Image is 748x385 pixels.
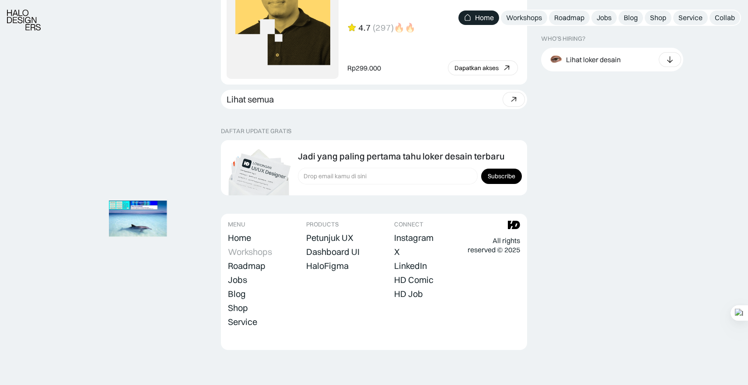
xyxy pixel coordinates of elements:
[228,303,248,313] div: Shop
[394,289,423,299] div: HD Job
[394,274,433,286] a: HD Comic
[221,90,527,109] a: Lihat semua
[221,127,291,135] div: DAFTAR UPDATE GRATIS
[481,169,522,184] input: Subscribe
[501,11,547,25] a: Workshops
[394,275,433,285] div: HD Comic
[306,260,349,272] a: HaloFigma
[394,232,433,244] a: Instagram
[228,302,248,314] a: Shop
[394,247,400,257] div: X
[549,11,590,25] a: Roadmap
[347,64,381,73] div: Rp299.000
[597,13,612,22] div: Jobs
[394,261,427,271] div: LinkedIn
[228,247,272,257] div: Workshops
[394,233,433,243] div: Instagram
[306,261,349,271] div: HaloFigma
[394,221,423,228] div: CONNECT
[454,64,499,72] div: Dapatkan akses
[306,221,339,228] div: PRODUCTS
[228,246,272,258] a: Workshops
[394,246,400,258] a: X
[306,246,360,258] a: Dashboard UI
[228,288,246,300] a: Blog
[458,11,499,25] a: Home
[228,275,247,285] div: Jobs
[298,168,522,184] form: Form Subscription
[228,221,245,228] div: MENU
[228,316,257,328] a: Service
[673,11,708,25] a: Service
[228,289,246,299] div: Blog
[650,13,666,22] div: Shop
[506,13,542,22] div: Workshops
[394,288,423,300] a: HD Job
[298,151,504,162] div: Jadi yang paling pertama tahu loker desain terbaru
[541,35,585,42] div: WHO’S HIRING?
[619,11,643,25] a: Blog
[678,13,703,22] div: Service
[228,274,247,286] a: Jobs
[475,13,494,22] div: Home
[227,94,274,105] div: Lihat semua
[566,55,621,64] div: Lihat loker desain
[394,260,427,272] a: LinkedIn
[306,232,353,244] a: Petunjuk UX
[306,233,353,243] div: Petunjuk UX
[554,13,584,22] div: Roadmap
[715,13,735,22] div: Collab
[228,233,251,243] div: Home
[228,317,257,327] div: Service
[710,11,740,25] a: Collab
[468,236,520,254] div: All rights reserved © 2025
[298,168,478,184] input: Drop email kamu di sini
[645,11,671,25] a: Shop
[624,13,638,22] div: Blog
[228,261,266,271] div: Roadmap
[228,232,251,244] a: Home
[228,260,266,272] a: Roadmap
[306,247,360,257] div: Dashboard UI
[591,11,617,25] a: Jobs
[448,60,518,75] a: Dapatkan akses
